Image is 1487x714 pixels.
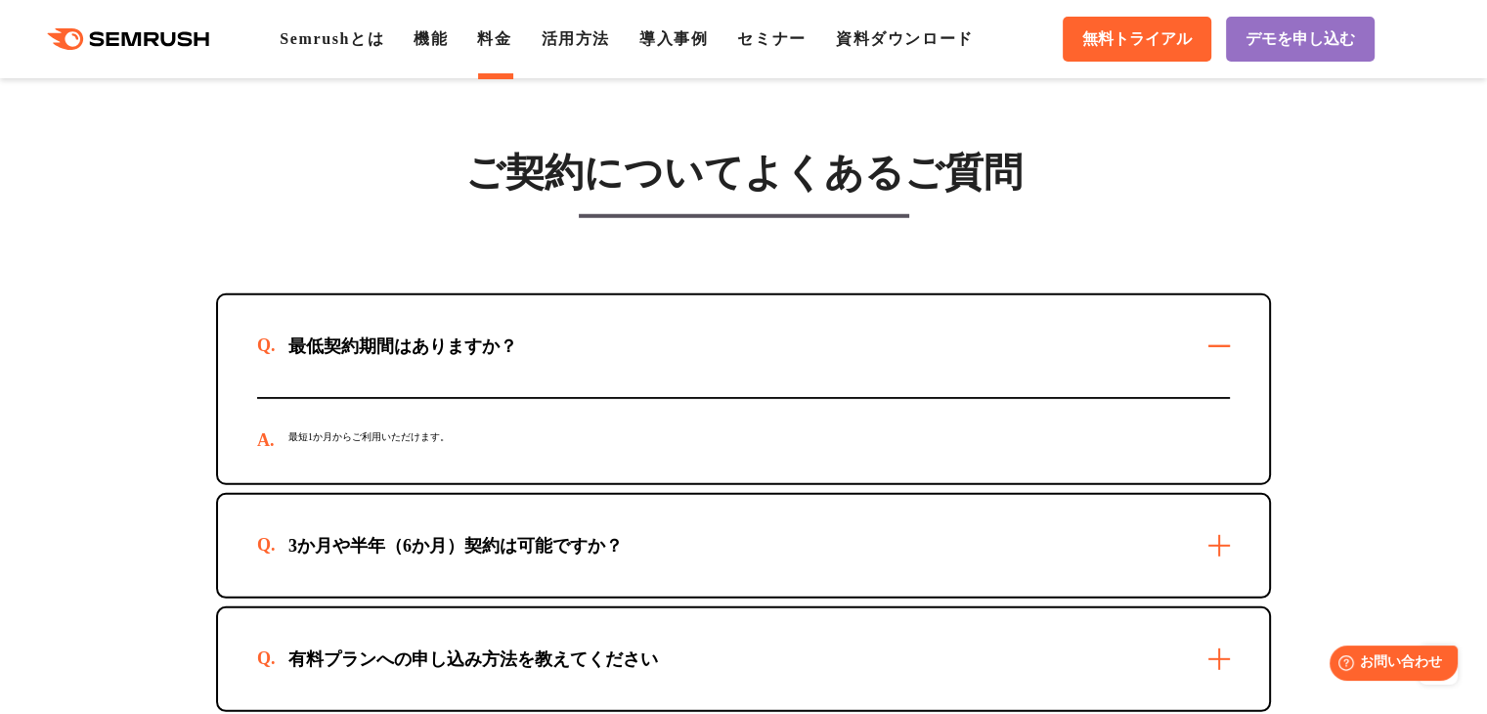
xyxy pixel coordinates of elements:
[280,30,384,47] a: Semrushとは
[216,149,1271,198] h3: ご契約についてよくあるご質問
[1226,17,1375,62] a: デモを申し込む
[1246,29,1355,50] span: デモを申し込む
[257,647,689,671] div: 有料プランへの申し込み方法を教えてください
[414,30,448,47] a: 機能
[477,30,511,47] a: 料金
[1313,638,1465,692] iframe: Help widget launcher
[1063,17,1211,62] a: 無料トライアル
[639,30,708,47] a: 導入事例
[257,399,1230,483] div: 最短1か月からご利用いただけます。
[1082,29,1192,50] span: 無料トライアル
[257,335,548,358] div: 最低契約期間はありますか？
[836,30,974,47] a: 資料ダウンロード
[737,30,806,47] a: セミナー
[542,30,610,47] a: 活用方法
[257,534,654,558] div: 3か月や半年（6か月）契約は可能ですか？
